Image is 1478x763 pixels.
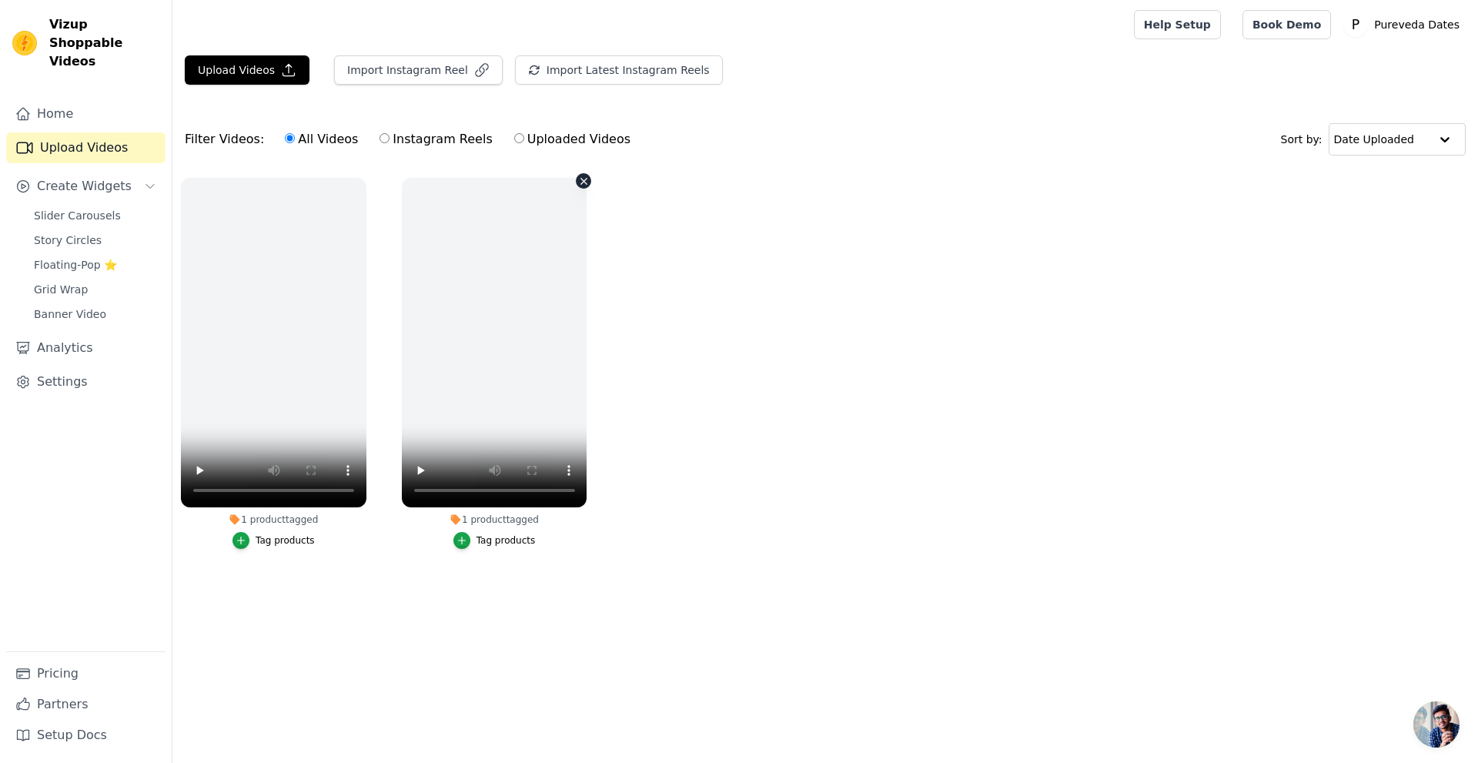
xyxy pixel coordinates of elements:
a: Story Circles [25,229,166,251]
button: Tag products [453,532,536,549]
div: Tag products [477,534,536,547]
a: Setup Docs [6,720,166,751]
a: Help Setup [1134,10,1221,39]
span: Slider Carousels [34,208,121,223]
button: Video Delete [576,173,591,189]
input: Instagram Reels [380,133,390,143]
label: All Videos [284,129,359,149]
a: Floating-Pop ⭐ [25,254,166,276]
button: Import Instagram Reel [334,55,503,85]
label: Uploaded Videos [513,129,631,149]
button: Import Latest Instagram Reels [515,55,723,85]
div: 1 product tagged [181,514,366,526]
button: Upload Videos [185,55,309,85]
button: Create Widgets [6,171,166,202]
a: Grid Wrap [25,279,166,300]
span: Banner Video [34,306,106,322]
a: Book Demo [1242,10,1331,39]
button: P Pureveda Dates [1343,11,1466,38]
a: Open chat [1413,701,1460,748]
div: 1 product tagged [402,514,587,526]
a: Home [6,99,166,129]
input: All Videos [285,133,295,143]
a: Analytics [6,333,166,363]
div: Filter Videos: [185,122,639,157]
span: Floating-Pop ⭐ [34,257,117,273]
span: Vizup Shoppable Videos [49,15,159,71]
a: Banner Video [25,303,166,325]
button: Tag products [232,532,315,549]
input: Uploaded Videos [514,133,524,143]
span: Grid Wrap [34,282,88,297]
div: Sort by: [1281,123,1466,156]
p: Pureveda Dates [1368,11,1466,38]
a: Upload Videos [6,132,166,163]
a: Pricing [6,658,166,689]
div: Tag products [256,534,315,547]
a: Slider Carousels [25,205,166,226]
a: Settings [6,366,166,397]
span: Create Widgets [37,177,132,196]
span: Story Circles [34,233,102,248]
text: P [1352,17,1359,32]
img: Vizup [12,31,37,55]
a: Partners [6,689,166,720]
label: Instagram Reels [379,129,493,149]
